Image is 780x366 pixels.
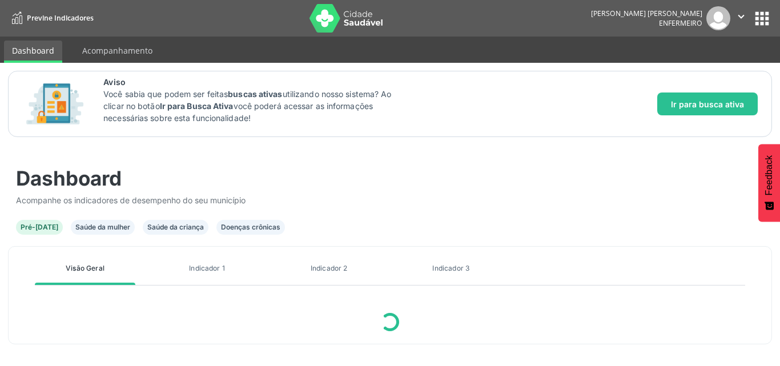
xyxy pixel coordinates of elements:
[671,98,744,110] span: Ir para busca ativa
[659,18,702,28] span: Enfermeiro
[706,6,730,30] img: img
[657,92,758,115] button: Ir para busca ativa
[279,259,379,278] a: Indicador 2
[22,78,87,130] img: Imagem de CalloutCard
[221,222,280,232] div: Doenças crônicas
[228,89,282,99] strong: buscas ativas
[8,9,94,27] a: Previne Indicadores
[160,101,234,111] strong: Ir para Busca Ativa
[27,13,94,23] span: Previne Indicadores
[74,41,160,61] a: Acompanhamento
[730,6,752,30] button: 
[758,144,780,222] button: Feedback - Mostrar pesquisa
[35,259,135,278] a: Visão Geral
[735,10,747,23] i: 
[752,9,772,29] button: apps
[21,222,58,232] div: Pré-[DATE]
[591,9,702,18] div: [PERSON_NAME] [PERSON_NAME]
[157,259,258,278] a: Indicador 1
[4,41,62,63] a: Dashboard
[147,222,204,232] div: Saúde da criança
[401,259,501,278] a: Indicador 3
[16,194,764,206] div: Acompanhe os indicadores de desempenho do seu município
[103,76,405,88] span: Aviso
[75,222,130,232] div: Saúde da mulher
[16,166,764,190] div: Dashboard
[764,155,774,195] span: Feedback
[103,88,405,124] p: Você sabia que podem ser feitas utilizando nosso sistema? Ao clicar no botão você poderá acessar ...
